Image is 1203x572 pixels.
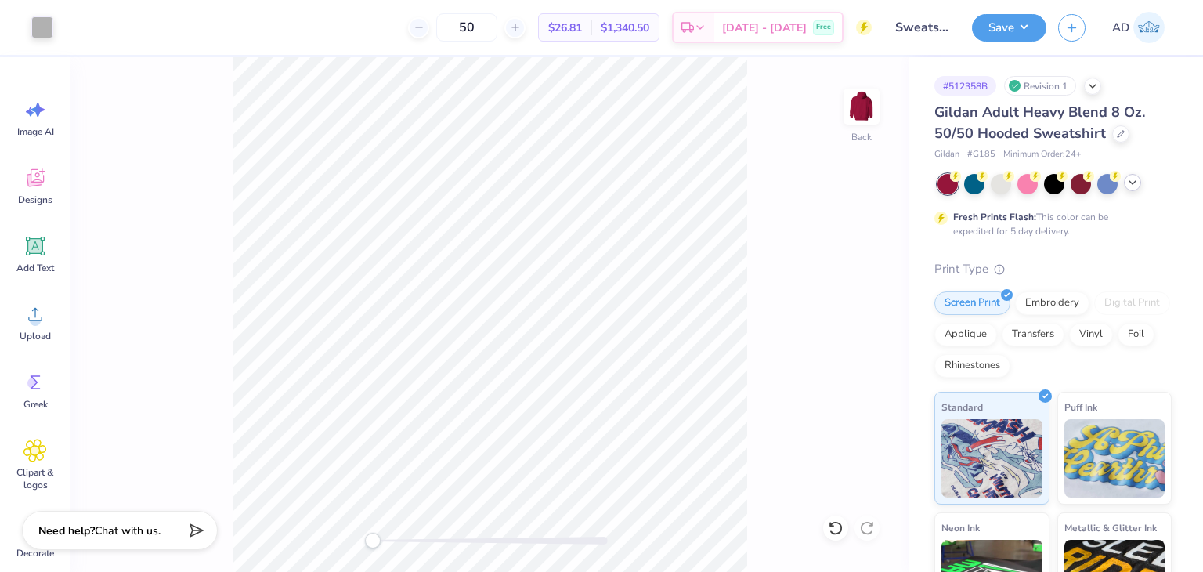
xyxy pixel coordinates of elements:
span: Upload [20,330,51,342]
span: Standard [941,399,983,415]
div: # 512358B [934,76,996,96]
img: Puff Ink [1064,419,1165,498]
div: Back [851,130,872,144]
div: Rhinestones [934,354,1010,378]
span: Greek [23,398,48,411]
div: Screen Print [934,291,1010,315]
span: Add Text [16,262,54,274]
span: $26.81 [548,20,582,36]
span: $1,340.50 [601,20,649,36]
div: Foil [1118,323,1154,346]
span: # G185 [967,148,995,161]
span: Designs [18,194,52,206]
span: Chat with us. [95,523,161,538]
img: Anjali Dilish [1133,12,1165,43]
span: Minimum Order: 24 + [1003,148,1082,161]
span: Puff Ink [1064,399,1097,415]
div: Embroidery [1015,291,1089,315]
span: Gildan Adult Heavy Blend 8 Oz. 50/50 Hooded Sweatshirt [934,103,1145,143]
strong: Fresh Prints Flash: [953,211,1036,223]
strong: Need help? [38,523,95,538]
div: Accessibility label [365,533,381,548]
img: Standard [941,419,1042,498]
span: Gildan [934,148,959,161]
div: Revision 1 [1004,76,1076,96]
span: Clipart & logos [9,466,61,491]
span: Free [816,22,831,33]
button: Save [972,14,1046,42]
input: Untitled Design [883,12,960,43]
span: Decorate [16,547,54,559]
span: Neon Ink [941,520,980,536]
div: Digital Print [1094,291,1170,315]
a: AD [1105,12,1172,43]
div: Transfers [1002,323,1064,346]
span: AD [1112,19,1129,37]
div: This color can be expedited for 5 day delivery. [953,210,1146,238]
div: Applique [934,323,997,346]
div: Vinyl [1069,323,1113,346]
span: Image AI [17,125,54,138]
input: – – [436,13,497,42]
img: Back [846,91,877,122]
span: Metallic & Glitter Ink [1064,520,1157,536]
span: [DATE] - [DATE] [722,20,807,36]
div: Print Type [934,260,1172,278]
